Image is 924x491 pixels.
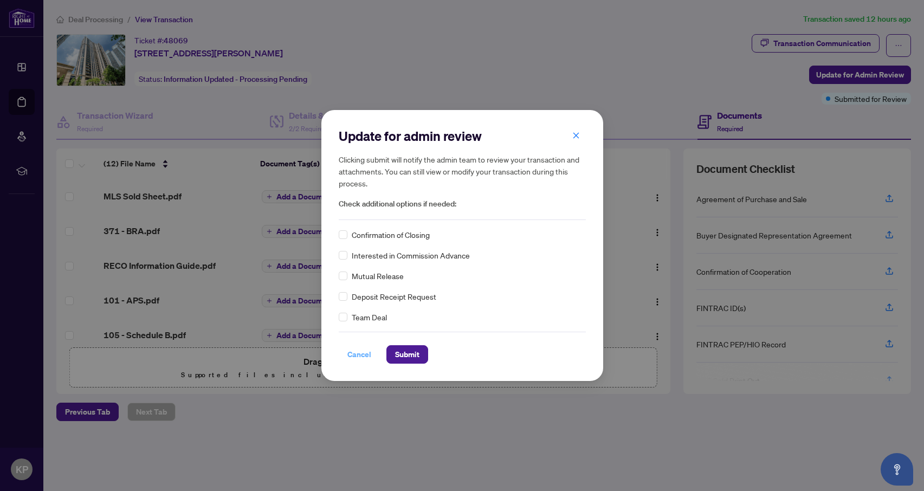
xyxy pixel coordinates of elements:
span: Check additional options if needed: [339,198,586,210]
h5: Clicking submit will notify the admin team to review your transaction and attachments. You can st... [339,153,586,189]
span: Mutual Release [352,270,404,282]
button: Submit [386,345,428,364]
span: Deposit Receipt Request [352,290,436,302]
button: Open asap [881,453,913,486]
button: Cancel [339,345,380,364]
span: Confirmation of Closing [352,229,430,241]
h2: Update for admin review [339,127,586,145]
span: Cancel [347,346,371,363]
span: close [572,132,580,139]
span: Interested in Commission Advance [352,249,470,261]
span: Team Deal [352,311,387,323]
span: Submit [395,346,419,363]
